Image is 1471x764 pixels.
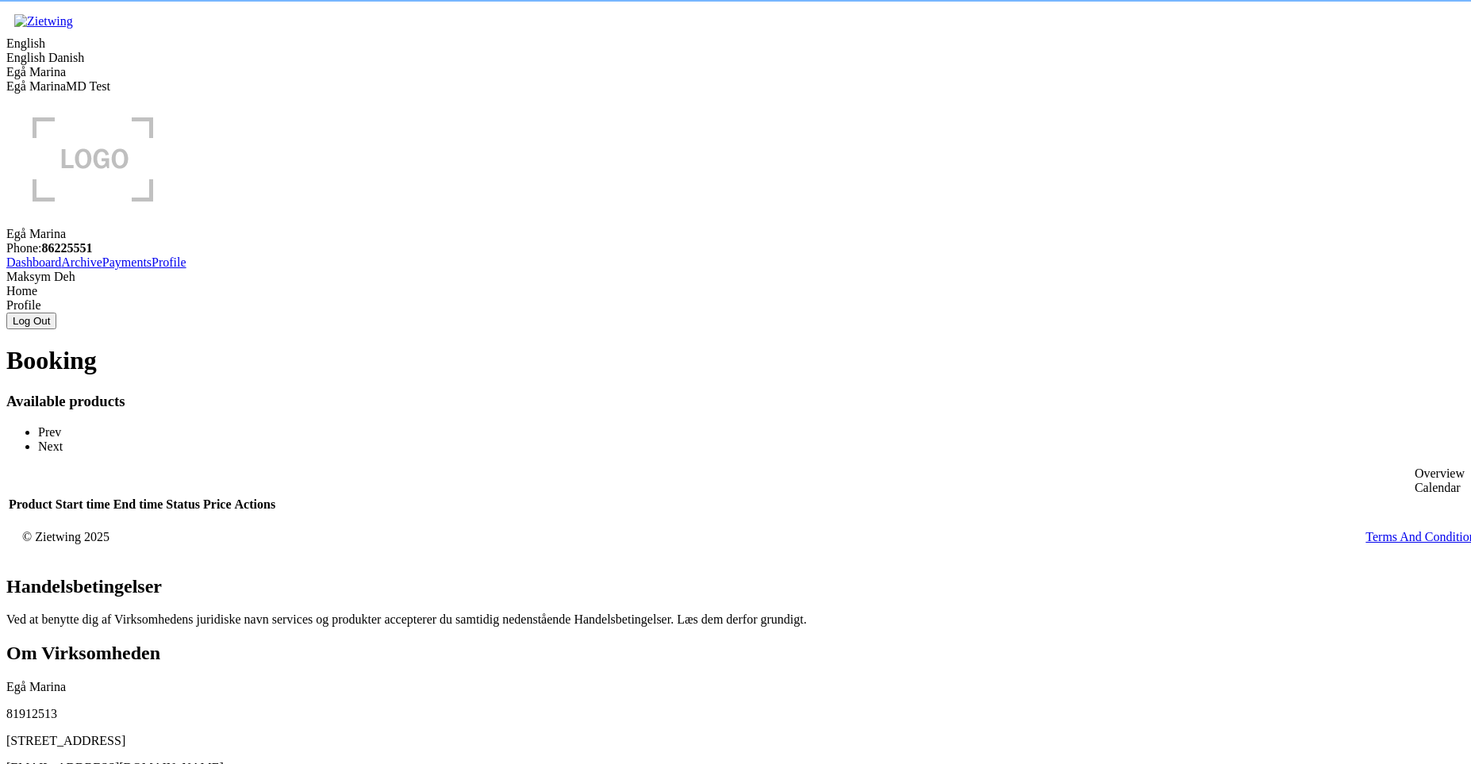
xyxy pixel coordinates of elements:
strong: 86225551 [41,241,92,255]
h1: Booking [6,346,1465,375]
a: Profile [152,255,186,269]
div: Calendar [1415,481,1465,495]
th: Actions [234,497,277,513]
a: Prev [38,425,61,439]
a: Payments [102,255,152,269]
div: Egå Marina [6,227,1465,241]
a: Dashboard [6,255,61,269]
span: English [6,36,45,50]
p: Egå Marina [6,680,1465,694]
button: Log Out [6,313,56,329]
th: Start time [55,497,111,513]
p: Ved at benytte dig af Virksomhedens juridiske navn services og produkter accepterer du samtidig n... [6,612,1465,627]
div: Profile [6,298,1465,313]
th: Product [8,497,53,513]
h2: Om Virksomheden [6,643,1465,664]
span: Egå Marina [6,65,66,79]
a: Archive [61,255,102,269]
span: Maksym Deh [6,270,75,283]
p: [STREET_ADDRESS] [6,734,1465,748]
th: Price [202,497,232,513]
img: Zietwing [6,6,81,36]
div: Phone: [6,241,1465,255]
a: Egå Marina [6,79,66,93]
h2: Handelsbetingelser [6,576,1465,597]
div: Home [6,284,1465,298]
h3: Available products [6,393,1465,410]
a: Danish [48,51,84,64]
a: Next [38,440,63,453]
a: MD Test [66,79,110,93]
p: 81912513 [6,707,1465,721]
img: logo [6,94,180,224]
th: Status [165,497,201,513]
th: End time [113,497,164,513]
div: Overview [1415,466,1465,481]
a: English [6,51,45,64]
